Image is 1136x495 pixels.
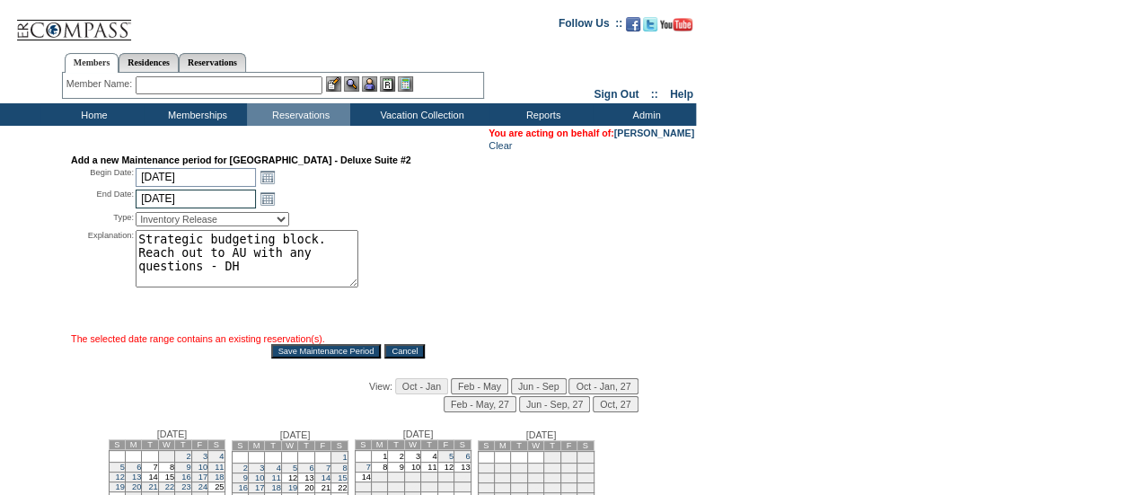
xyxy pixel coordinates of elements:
[158,463,174,473] td: 8
[366,463,371,472] a: 7
[232,441,248,451] td: S
[643,17,657,31] img: Follow us on Twitter
[454,482,471,492] td: 27
[527,441,543,451] td: W
[404,451,420,463] td: 3
[388,440,404,450] td: T
[577,483,594,493] td: 24
[494,441,510,451] td: M
[203,452,207,461] a: 3
[454,440,471,450] td: S
[519,396,590,412] input: Jun - Sep, 27
[454,463,471,473] td: 13
[350,103,489,126] td: Vacation Collection
[527,464,543,473] td: 7
[255,483,264,492] a: 17
[494,473,510,483] td: 12
[388,482,404,492] td: 23
[125,440,141,450] td: M
[71,189,134,208] div: End Date:
[593,103,696,126] td: Admin
[437,440,454,450] td: F
[371,473,387,482] td: 15
[544,464,560,473] td: 8
[478,441,494,451] td: S
[489,128,694,138] span: You are acting on behalf of:
[248,441,264,451] td: M
[421,463,437,473] td: 11
[342,453,347,462] a: 1
[380,76,395,92] img: Reservations
[247,103,350,126] td: Reservations
[478,464,494,473] td: 4
[355,482,371,492] td: 21
[544,483,560,493] td: 22
[331,441,348,451] td: S
[369,381,392,392] span: View:
[511,441,527,451] td: T
[560,441,577,451] td: F
[298,473,314,483] td: 13
[388,473,404,482] td: 16
[449,452,454,461] a: 5
[120,463,125,472] a: 5
[489,140,512,151] a: Clear
[421,451,437,463] td: 4
[670,88,693,101] a: Help
[527,473,543,483] td: 14
[288,483,297,492] a: 19
[355,440,371,450] td: S
[344,76,359,92] img: View
[451,378,508,394] input: Feb - May
[271,483,280,492] a: 18
[314,483,330,493] td: 21
[404,473,420,482] td: 17
[132,482,141,491] a: 20
[660,22,692,33] a: Subscribe to our YouTube Channel
[109,440,125,450] td: S
[593,396,638,412] input: Oct, 27
[132,473,141,482] a: 13
[181,473,190,482] a: 16
[577,441,594,451] td: S
[215,473,224,482] a: 18
[181,482,190,491] a: 23
[560,464,577,473] td: 9
[142,473,158,482] td: 14
[281,473,297,483] td: 12
[660,18,692,31] img: Subscribe to our YouTube Channel
[243,473,248,482] a: 9
[404,463,420,473] td: 10
[388,463,404,473] td: 9
[362,76,377,92] img: Impersonate
[198,463,207,472] a: 10
[243,464,248,473] a: 2
[71,333,325,344] span: The selected date range contains an existing reservation(s).
[71,212,134,226] div: Type:
[559,15,622,37] td: Follow Us ::
[142,440,158,450] td: T
[116,482,125,491] a: 19
[40,103,144,126] td: Home
[511,378,567,394] input: Jun - Sep
[281,441,297,451] td: W
[298,441,314,451] td: T
[388,451,404,463] td: 2
[560,473,577,483] td: 16
[494,483,510,493] td: 19
[421,473,437,482] td: 18
[404,482,420,492] td: 24
[198,473,207,482] a: 17
[511,464,527,473] td: 6
[71,155,411,165] strong: Add a new Maintenance period for [GEOGRAPHIC_DATA] - Deluxe Suite #2
[71,167,134,187] div: Begin Date:
[594,88,638,101] a: Sign Out
[437,463,454,473] td: 12
[511,483,527,493] td: 20
[208,440,225,450] td: S
[371,463,387,473] td: 8
[271,344,382,358] input: Save Maintenance Period
[626,17,640,31] img: Become our fan on Facebook
[215,463,224,472] a: 11
[142,463,158,473] td: 7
